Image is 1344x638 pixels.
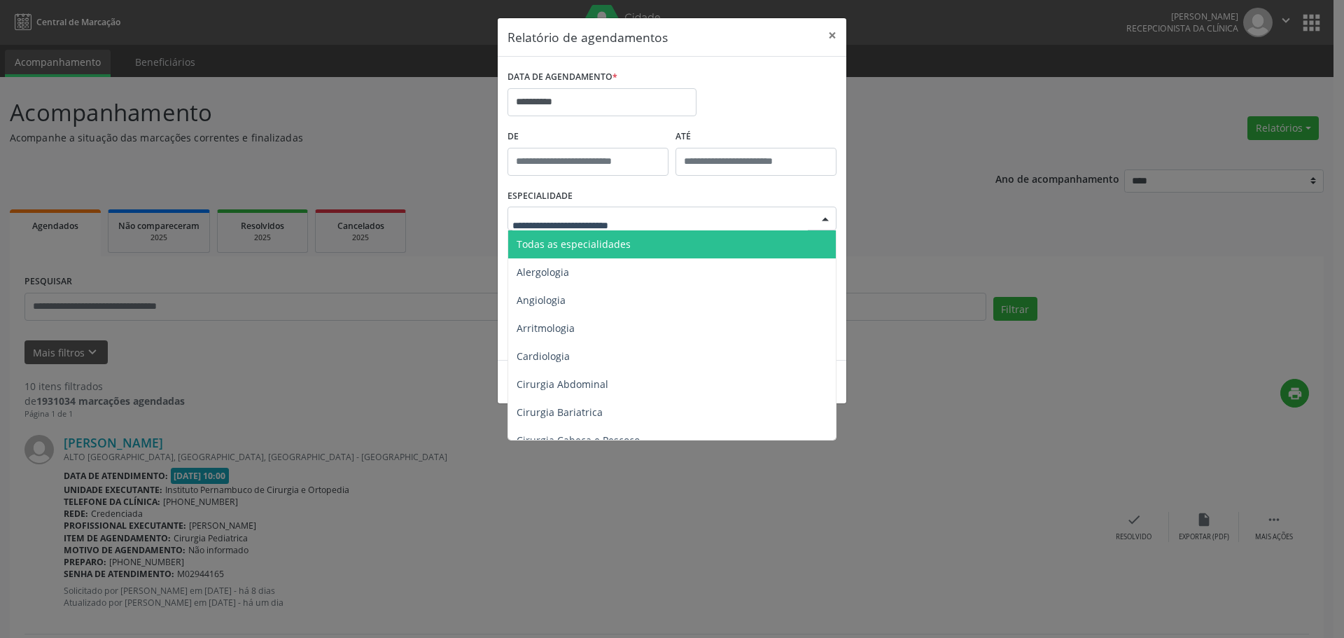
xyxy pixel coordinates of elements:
span: Todas as especialidades [517,237,631,251]
span: Angiologia [517,293,566,307]
label: ESPECIALIDADE [507,186,573,207]
label: DATA DE AGENDAMENTO [507,67,617,88]
span: Cardiologia [517,349,570,363]
button: Close [818,18,846,53]
label: De [507,126,668,148]
label: ATÉ [675,126,836,148]
h5: Relatório de agendamentos [507,28,668,46]
span: Arritmologia [517,321,575,335]
span: Cirurgia Cabeça e Pescoço [517,434,640,447]
span: Alergologia [517,265,569,279]
span: Cirurgia Bariatrica [517,405,603,419]
span: Cirurgia Abdominal [517,377,608,391]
